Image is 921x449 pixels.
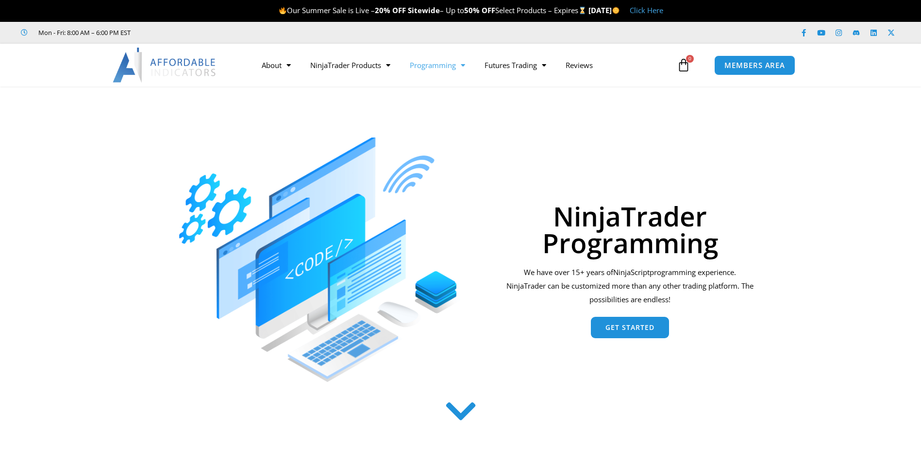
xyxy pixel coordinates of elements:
a: 0 [662,51,705,79]
a: Click Here [630,5,663,15]
span: Mon - Fri: 8:00 AM – 6:00 PM EST [36,27,131,38]
strong: Sitewide [408,5,440,15]
span: NinjaScript [613,267,650,277]
a: NinjaTrader Products [301,54,400,76]
span: Get Started [605,324,654,331]
a: Reviews [556,54,603,76]
a: About [252,54,301,76]
img: LogoAI | Affordable Indicators – NinjaTrader [113,48,217,83]
strong: 50% OFF [464,5,495,15]
a: Get Started [591,317,669,338]
img: programming 1 | Affordable Indicators – NinjaTrader [179,138,460,382]
nav: Menu [252,54,674,76]
span: 0 [686,55,694,63]
strong: 20% OFF [375,5,406,15]
a: Programming [400,54,475,76]
a: MEMBERS AREA [714,55,795,75]
strong: [DATE] [588,5,620,15]
span: programming experience. NinjaTrader can be customized more than any other trading platform. The p... [506,267,754,304]
span: MEMBERS AREA [724,62,785,69]
img: 🔥 [279,7,286,14]
img: 🌞 [612,7,620,14]
img: ⌛ [579,7,586,14]
span: Our Summer Sale is Live – – Up to Select Products – Expires [279,5,588,15]
h1: NinjaTrader Programming [503,203,756,256]
div: We have over 15+ years of [503,266,756,307]
a: Futures Trading [475,54,556,76]
iframe: Customer reviews powered by Trustpilot [144,28,290,37]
